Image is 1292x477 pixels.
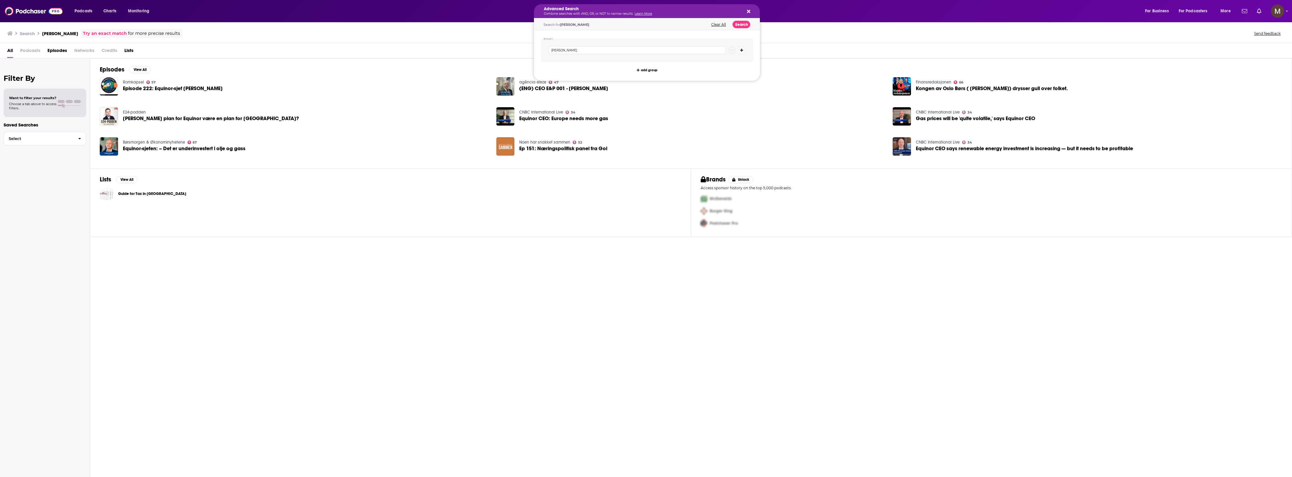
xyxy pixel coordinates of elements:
img: Third Pro Logo [698,217,710,229]
span: Kongen av Oslo Børs ( [PERSON_NAME]) drysser gull over folket. [916,86,1068,91]
span: Charts [103,7,116,15]
img: Equinor-sjefen: – Det er underinvestert i olje og gass [100,137,118,156]
h2: Lists [100,176,111,183]
a: Lists [124,46,133,58]
a: 34 [962,141,972,144]
button: add group [635,66,659,74]
a: Finansredaksjonen [916,80,951,85]
img: Kan Opedals plan for Equinor være en plan for Norge? [100,107,118,126]
button: open menu [124,6,157,16]
button: Search [733,21,750,28]
span: Networks [74,46,94,58]
a: 47 [549,81,559,84]
a: (ENG) CEO E&P 001 - Anders Opedal [519,86,608,91]
span: More [1220,7,1231,15]
img: Podchaser - Follow, Share and Rate Podcasts [5,5,62,17]
span: Search for [544,23,589,27]
h2: Filter By [4,74,86,83]
img: Gas prices will be 'quite volatile,' says Equinor CEO [893,107,911,126]
input: Type a keyword or phrase... [549,46,726,54]
a: E24-podden [123,110,146,115]
span: [PERSON_NAME] plan for Equinor være en plan for [GEOGRAPHIC_DATA]? [123,116,299,121]
img: Kongen av Oslo Børs ( Anders Opedal) drysser gull over folket. [893,77,911,96]
span: (ENG) CEO E&P 001 - [PERSON_NAME] [519,86,608,91]
span: for more precise results [128,30,180,37]
button: open menu [1175,6,1216,16]
a: Equinor CEO says renewable energy investment is increasing — but it needs to be profitable [916,146,1133,151]
a: Ep 151: Næringspolitisk panel fra Gol [519,146,607,151]
span: 66 [959,81,963,84]
a: Equinor-sjefen: – Det er underinvestert i olje og gass [123,146,245,151]
a: ListsView All [100,176,138,183]
h5: Advanced Search [544,7,740,11]
a: 34 [565,111,575,114]
button: View All [116,176,138,183]
span: 34 [571,111,575,114]
span: Gas prices will be 'quite volatile,' says Equinor CEO [916,116,1035,121]
a: CNBC International Live [519,110,563,115]
p: Combine searches with AND, OR, or NOT to narrow results. [544,12,740,15]
img: Equinor CEO says renewable energy investment is increasing — but it needs to be profitable [893,137,911,156]
a: Kongen av Oslo Børs ( Anders Opedal) drysser gull over folket. [916,86,1068,91]
a: Learn More [635,12,652,16]
img: (ENG) CEO E&P 001 - Anders Opedal [496,77,515,96]
a: CNBC International Live [916,140,960,145]
a: Guide for Tax in Australia [100,187,113,200]
span: Want to filter your results? [9,96,56,100]
a: 34 [962,111,972,114]
span: Podcasts [75,7,92,15]
a: Episode 222: Equinor-sjef Anders Opedal [123,86,223,91]
span: Logged in as miabeaumont.personal [1271,5,1284,18]
a: 57 [146,81,156,84]
span: Podcasts [20,46,40,58]
span: Episode 222: Equinor-sjef [PERSON_NAME] [123,86,223,91]
img: Second Pro Logo [698,205,710,217]
img: User Profile [1271,5,1284,18]
span: 52 [578,141,582,144]
a: 67 [187,141,197,144]
h3: Search [20,31,35,36]
span: Episodes [47,46,67,58]
span: 57 [151,81,156,84]
button: open menu [1216,6,1238,16]
span: 67 [193,141,197,144]
span: McDonalds [710,196,732,201]
a: 66 [954,81,963,84]
span: 34 [967,141,972,144]
a: Romkapsel [123,80,144,85]
img: Ep 151: Næringspolitisk panel fra Gol [496,137,515,156]
a: Equinor CEO: Europe needs more gas [519,116,608,121]
button: open menu [70,6,100,16]
h2: Episodes [100,66,124,73]
a: Børsmorgen & Økonominyhetene [123,140,185,145]
h2: Brands [701,176,726,183]
a: agência eixos [519,80,546,85]
h4: Group 1 [544,38,553,40]
span: Credits [102,46,117,58]
a: Show notifications dropdown [1254,6,1264,16]
a: Kan Opedals plan for Equinor være en plan for Norge? [123,116,299,121]
button: View All [129,66,151,73]
a: Try an exact match [83,30,127,37]
span: Select [4,137,73,141]
img: Equinor CEO: Europe needs more gas [496,107,515,126]
span: 34 [967,111,972,114]
a: EpisodesView All [100,66,151,73]
a: All [7,46,13,58]
span: For Business [1145,7,1169,15]
img: First Pro Logo [698,193,710,205]
span: [PERSON_NAME] [560,23,589,27]
button: Select [4,132,86,145]
button: Show profile menu [1271,5,1284,18]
